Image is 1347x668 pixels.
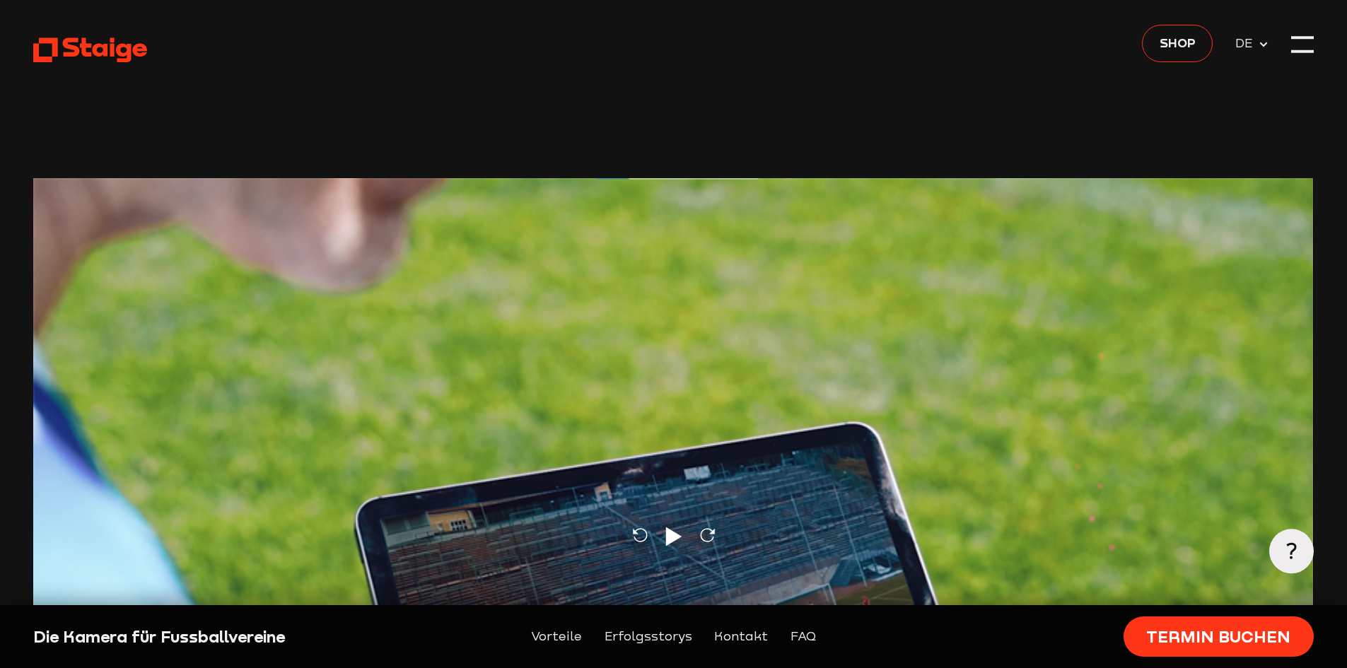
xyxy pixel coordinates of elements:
[1160,33,1196,52] span: Shop
[791,627,816,647] a: FAQ
[1142,25,1213,62] a: Shop
[714,627,768,647] a: Kontakt
[605,627,692,647] a: Erfolgsstorys
[33,626,341,648] div: Die Kamera für Fussballvereine
[1124,616,1314,657] a: Termin buchen
[1235,33,1258,53] span: DE
[531,627,582,647] a: Vorteile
